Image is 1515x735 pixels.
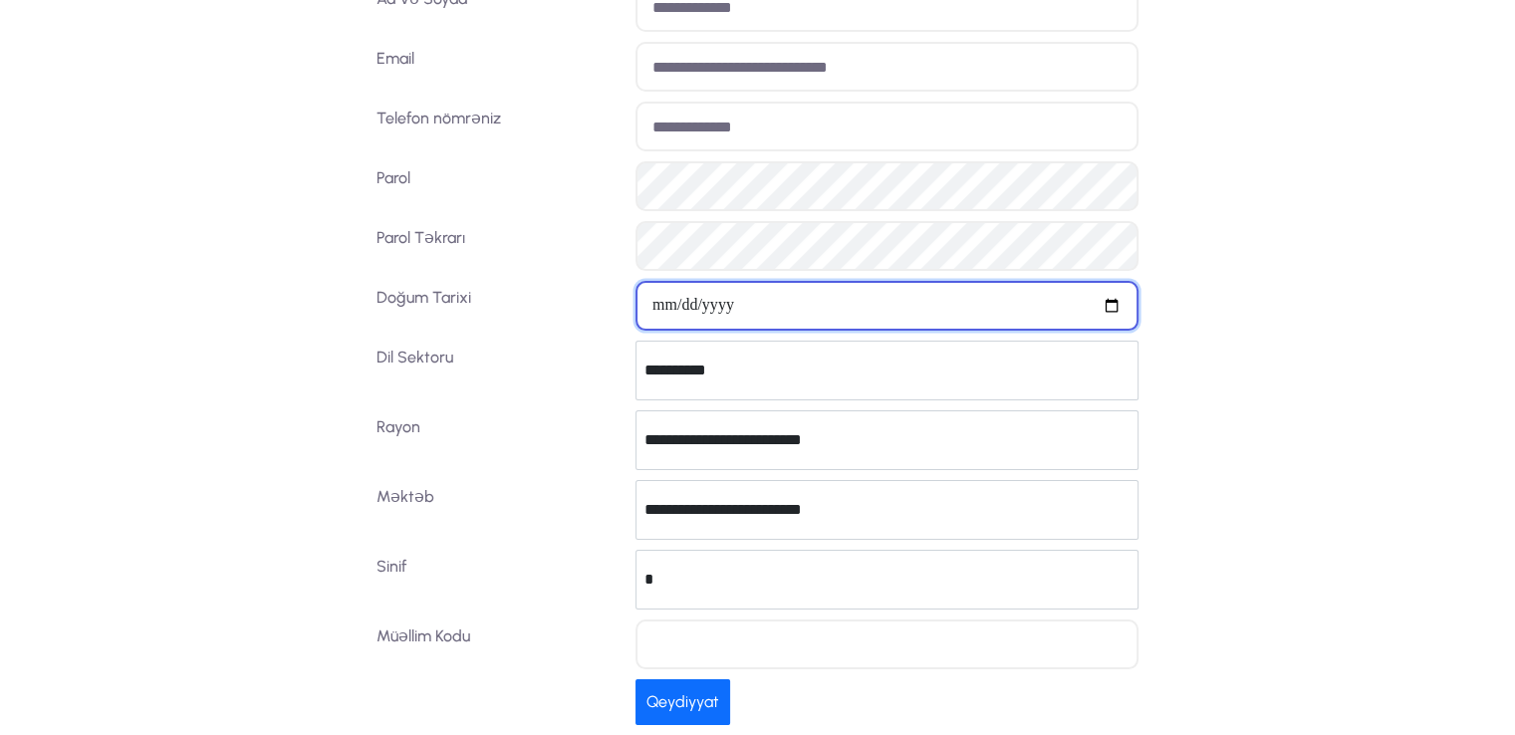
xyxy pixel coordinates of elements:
button: Qeydiyyat [635,679,730,725]
label: Parol [370,161,629,211]
label: Parol Təkrarı [370,221,629,271]
label: Sinif [370,550,629,610]
label: Müəllim Kodu [370,619,629,669]
label: Dil Sektoru [370,341,629,400]
label: Rayon [370,410,629,470]
label: Doğum Tarixi [370,281,629,331]
label: Email [370,42,629,92]
label: Məktəb [370,480,629,540]
label: Telefon nömrəniz [370,102,629,151]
